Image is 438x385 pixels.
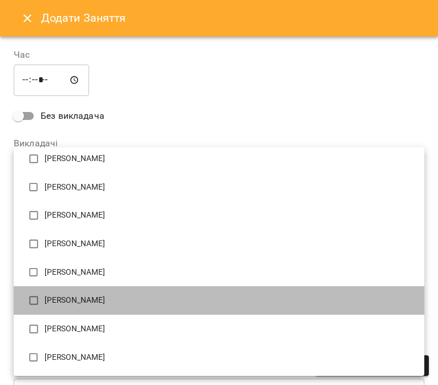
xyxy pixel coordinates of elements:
p: [PERSON_NAME] [45,210,415,221]
p: [PERSON_NAME] [45,238,415,250]
p: [PERSON_NAME] [45,295,415,306]
p: [PERSON_NAME] [45,182,415,193]
p: [PERSON_NAME] [45,352,415,363]
p: [PERSON_NAME] [45,267,415,278]
p: [PERSON_NAME] [45,323,415,335]
p: [PERSON_NAME] [45,153,415,165]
